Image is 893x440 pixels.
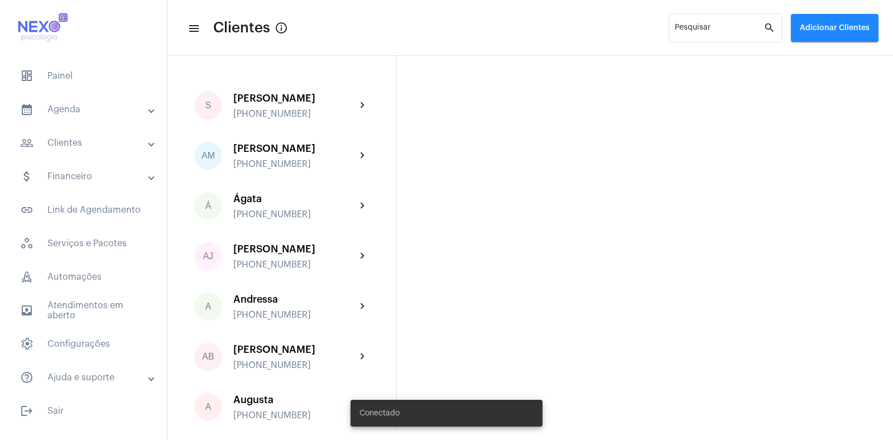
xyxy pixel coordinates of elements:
mat-icon: sidenav icon [20,136,33,150]
div: A [194,393,222,421]
mat-icon: sidenav icon [20,371,33,384]
mat-icon: chevron_right [356,350,369,364]
mat-icon: sidenav icon [20,103,33,116]
mat-expansion-panel-header: sidenav iconFinanceiro [7,163,167,190]
div: AB [194,343,222,371]
div: Á [194,192,222,220]
mat-panel-title: Agenda [20,103,149,116]
mat-icon: Button that displays a tooltip when focused or hovered over [275,21,288,35]
mat-icon: sidenav icon [20,304,33,317]
img: 616cf56f-bdc5-9e2e-9429-236ee6dd82e0.jpg [9,6,74,50]
mat-expansion-panel-header: sidenav iconAjuda e suporte [7,364,167,391]
div: [PHONE_NUMBER] [233,260,356,270]
mat-panel-title: Ajuda e suporte [20,371,149,384]
mat-icon: sidenav icon [20,170,33,183]
div: S [194,92,222,119]
div: A [194,293,222,321]
mat-icon: sidenav icon [20,203,33,217]
span: Configurações [11,331,156,357]
div: [PERSON_NAME] [233,344,356,355]
mat-panel-title: Financeiro [20,170,149,183]
span: Adicionar Clientes [800,24,870,32]
button: Adicionar Clientes [791,14,878,42]
mat-expansion-panel-header: sidenav iconClientes [7,130,167,156]
div: Ágata [233,193,356,204]
span: Link de Agendamento [11,197,156,223]
span: sidenav icon [20,69,33,83]
span: Clientes [213,19,270,37]
span: Conectado [359,408,400,419]
button: Button that displays a tooltip when focused or hovered over [270,17,292,39]
mat-icon: sidenav icon [188,22,199,35]
span: Automações [11,264,156,290]
div: [PERSON_NAME] [233,243,356,255]
span: sidenav icon [20,337,33,351]
div: [PHONE_NUMBER] [233,109,356,119]
span: sidenav icon [20,237,33,250]
div: AM [194,142,222,170]
div: Andressa [233,294,356,305]
div: [PHONE_NUMBER] [233,310,356,320]
div: [PHONE_NUMBER] [233,159,356,169]
div: [PERSON_NAME] [233,93,356,104]
span: Painel [11,63,156,89]
span: Serviços e Pacotes [11,230,156,257]
div: Augusta [233,394,356,405]
span: sidenav icon [20,270,33,284]
mat-icon: chevron_right [356,300,369,313]
mat-icon: chevron_right [356,250,369,263]
mat-icon: sidenav icon [20,404,33,418]
mat-expansion-panel-header: sidenav iconAgenda [7,96,167,123]
mat-icon: search [764,21,777,35]
span: Sair [11,398,156,424]
mat-icon: chevron_right [356,149,369,162]
mat-icon: chevron_right [356,199,369,213]
div: AJ [194,242,222,270]
div: [PHONE_NUMBER] [233,360,356,370]
input: Pesquisar [675,26,764,35]
div: [PHONE_NUMBER] [233,209,356,219]
span: Atendimentos em aberto [11,297,156,324]
mat-panel-title: Clientes [20,136,149,150]
div: [PHONE_NUMBER] [233,410,356,420]
div: [PERSON_NAME] [233,143,356,154]
mat-icon: chevron_right [356,99,369,112]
